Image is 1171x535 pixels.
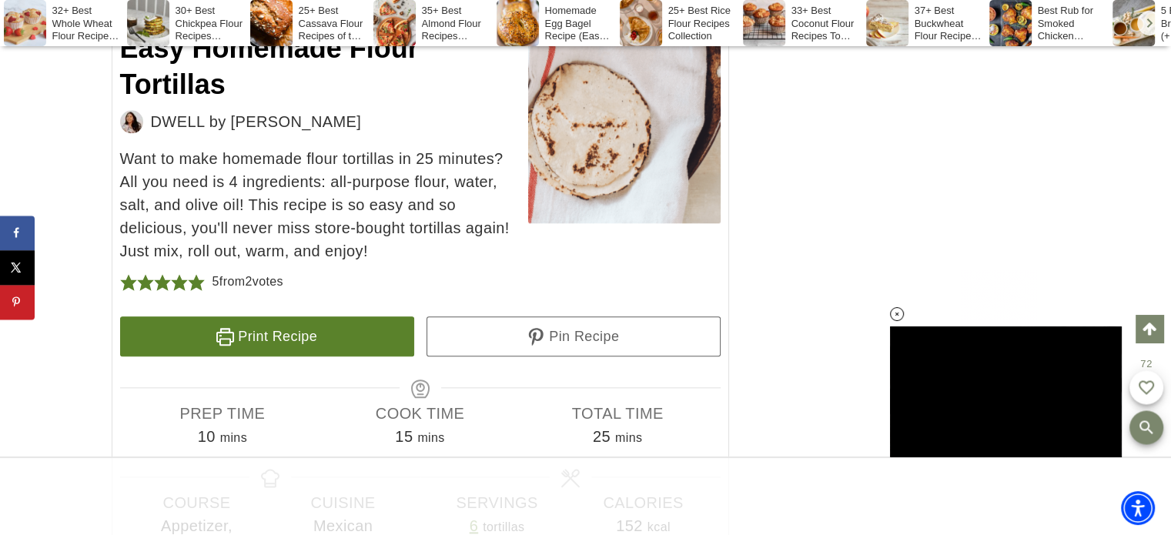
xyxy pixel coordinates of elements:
span: 25 [593,428,611,445]
span: Rate this recipe 5 out of 5 stars [188,270,205,293]
a: Print Recipe [120,316,414,356]
span: mins [417,431,444,444]
a: Pin Recipe [427,316,721,356]
span: Rate this recipe 4 out of 5 stars [171,270,188,293]
span: Want to make homemade flour tortillas in 25 minutes? All you need is 4 ingredients: all-purpose f... [120,147,721,262]
span: mins [220,431,247,444]
iframe: Advertisement [806,154,1037,346]
span: Rate this recipe 1 out of 5 stars [120,270,137,293]
span: 2 [245,275,252,288]
span: 5 [212,275,219,288]
span: Cook Time [321,402,519,425]
div: Accessibility Menu [1121,491,1155,525]
span: Rate this recipe 2 out of 5 stars [137,270,154,293]
span: DWELL by [PERSON_NAME] [151,110,362,133]
span: mins [615,431,642,444]
iframe: Advertisement [463,458,709,535]
span: 10 [198,428,216,445]
span: 15 [395,428,413,445]
span: Total Time [519,402,717,425]
span: Prep Time [124,402,322,425]
a: Scroll to top [1136,315,1163,343]
iframe: Advertisement [890,326,1121,456]
img: Homemade flour tortillas [528,31,721,223]
div: from votes [212,270,283,293]
span: Easy Homemade Flour Tortillas [120,32,419,100]
span: Rate this recipe 3 out of 5 stars [154,270,171,293]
